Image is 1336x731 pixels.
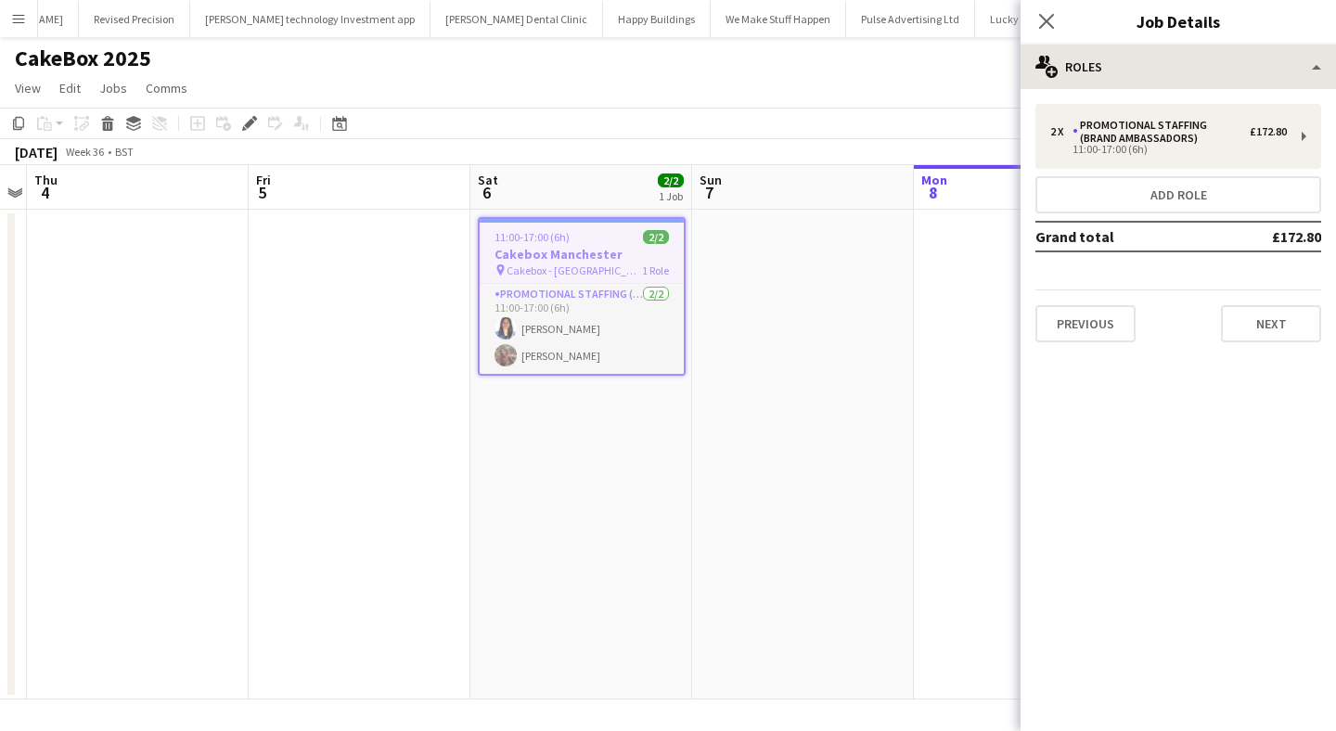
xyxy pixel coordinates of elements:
span: 5 [253,182,271,203]
button: Next [1221,305,1321,342]
h1: CakeBox 2025 [15,45,151,72]
button: We Make Stuff Happen [711,1,846,37]
td: £172.80 [1211,222,1321,251]
span: Sun [700,172,722,188]
div: 1 Job [659,189,683,203]
button: [PERSON_NAME] Dental Clinic [430,1,603,37]
a: Edit [52,76,88,100]
span: View [15,80,41,96]
a: Comms [138,76,195,100]
td: Grand total [1035,222,1211,251]
div: BST [115,145,134,159]
span: Edit [59,80,81,96]
h3: Job Details [1021,9,1336,33]
div: 11:00-17:00 (6h) [1050,145,1287,154]
span: Comms [146,80,187,96]
span: Mon [921,172,947,188]
span: Thu [34,172,58,188]
span: Week 36 [61,145,108,159]
div: [DATE] [15,143,58,161]
span: Cakebox - [GEOGRAPHIC_DATA] [507,263,642,277]
button: Revised Precision [79,1,190,37]
span: 11:00-17:00 (6h) [495,230,570,244]
span: 6 [475,182,498,203]
span: 2/2 [658,173,684,187]
span: 4 [32,182,58,203]
button: [PERSON_NAME] technology Investment app [190,1,430,37]
button: Happy Buildings [603,1,711,37]
app-card-role: Promotional Staffing (Brand Ambassadors)2/211:00-17:00 (6h)[PERSON_NAME][PERSON_NAME] [480,284,684,374]
span: Fri [256,172,271,188]
div: Roles [1021,45,1336,89]
button: Lucky Boat [975,1,1059,37]
span: Jobs [99,80,127,96]
span: 8 [918,182,947,203]
div: Promotional Staffing (Brand Ambassadors) [1073,119,1250,145]
span: 2/2 [643,230,669,244]
app-job-card: 11:00-17:00 (6h)2/2Cakebox Manchester Cakebox - [GEOGRAPHIC_DATA]1 RolePromotional Staffing (Bran... [478,217,686,376]
span: 7 [697,182,722,203]
h3: Cakebox Manchester [480,246,684,263]
button: Add role [1035,176,1321,213]
button: Pulse Advertising Ltd [846,1,975,37]
div: 2 x [1050,125,1073,138]
div: £172.80 [1250,125,1287,138]
a: View [7,76,48,100]
a: Jobs [92,76,135,100]
button: Previous [1035,305,1136,342]
span: 1 Role [642,263,669,277]
span: Sat [478,172,498,188]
